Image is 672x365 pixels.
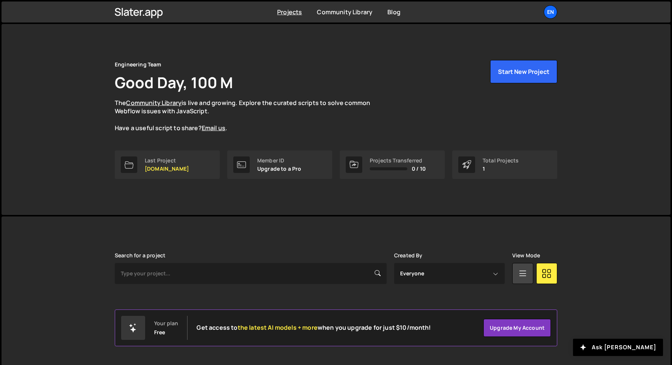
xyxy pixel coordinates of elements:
[115,99,385,132] p: The is live and growing. Explore the curated scripts to solve common Webflow issues with JavaScri...
[387,8,400,16] a: Blog
[115,263,387,284] input: Type your project...
[257,166,301,172] p: Upgrade to a Pro
[512,252,540,258] label: View Mode
[145,158,189,164] div: Last Project
[202,124,225,132] a: Email us
[238,323,318,332] span: the latest AI models + more
[196,324,431,331] h2: Get access to when you upgrade for just $10/month!
[573,339,663,356] button: Ask [PERSON_NAME]
[412,166,426,172] span: 0 / 10
[370,158,426,164] div: Projects Transferred
[115,72,233,93] h1: Good Day, 100 M
[483,319,551,337] a: Upgrade my account
[154,320,178,326] div: Your plan
[483,158,519,164] div: Total Projects
[490,60,557,83] button: Start New Project
[394,252,423,258] label: Created By
[115,150,220,179] a: Last Project [DOMAIN_NAME]
[126,99,181,107] a: Community Library
[154,329,165,335] div: Free
[115,252,165,258] label: Search for a project
[145,166,189,172] p: [DOMAIN_NAME]
[277,8,302,16] a: Projects
[115,60,162,69] div: Engineering Team
[317,8,372,16] a: Community Library
[257,158,301,164] div: Member ID
[544,5,557,19] a: En
[483,166,519,172] p: 1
